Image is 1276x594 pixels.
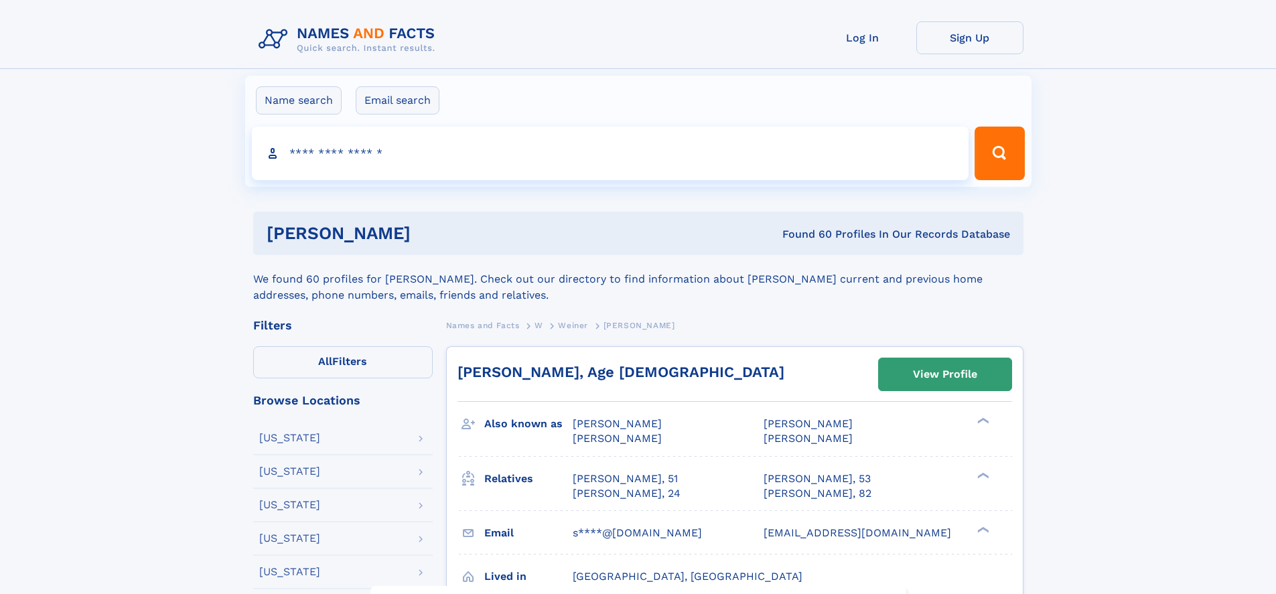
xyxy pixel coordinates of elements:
a: [PERSON_NAME], 53 [764,471,871,486]
span: [GEOGRAPHIC_DATA], [GEOGRAPHIC_DATA] [573,570,802,583]
span: [EMAIL_ADDRESS][DOMAIN_NAME] [764,526,951,539]
h3: Relatives [484,467,573,490]
label: Name search [256,86,342,115]
div: [US_STATE] [259,500,320,510]
h3: Also known as [484,413,573,435]
div: [US_STATE] [259,567,320,577]
input: search input [252,127,969,180]
a: [PERSON_NAME], 82 [764,486,871,501]
a: W [535,317,543,333]
h3: Email [484,522,573,544]
div: [US_STATE] [259,433,320,443]
a: [PERSON_NAME], 51 [573,471,678,486]
a: [PERSON_NAME], Age [DEMOGRAPHIC_DATA] [457,364,784,380]
div: Found 60 Profiles In Our Records Database [596,227,1010,242]
label: Email search [356,86,439,115]
a: Log In [809,21,916,54]
img: Logo Names and Facts [253,21,446,58]
div: ❯ [974,525,990,534]
div: Filters [253,319,433,331]
span: [PERSON_NAME] [604,321,675,330]
h1: [PERSON_NAME] [267,225,597,242]
button: Search Button [975,127,1024,180]
span: [PERSON_NAME] [764,417,853,430]
span: Weiner [558,321,588,330]
div: ❯ [974,471,990,479]
a: [PERSON_NAME], 24 [573,486,681,501]
a: Names and Facts [446,317,520,333]
span: All [318,355,332,368]
span: [PERSON_NAME] [573,432,662,445]
span: W [535,321,543,330]
label: Filters [253,346,433,378]
a: Weiner [558,317,588,333]
div: We found 60 profiles for [PERSON_NAME]. Check out our directory to find information about [PERSON... [253,255,1023,303]
a: Sign Up [916,21,1023,54]
div: View Profile [913,359,977,390]
span: [PERSON_NAME] [764,432,853,445]
div: ❯ [974,417,990,425]
a: View Profile [879,358,1011,390]
div: [US_STATE] [259,533,320,544]
div: Browse Locations [253,394,433,406]
h3: Lived in [484,565,573,588]
span: [PERSON_NAME] [573,417,662,430]
div: [US_STATE] [259,466,320,477]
